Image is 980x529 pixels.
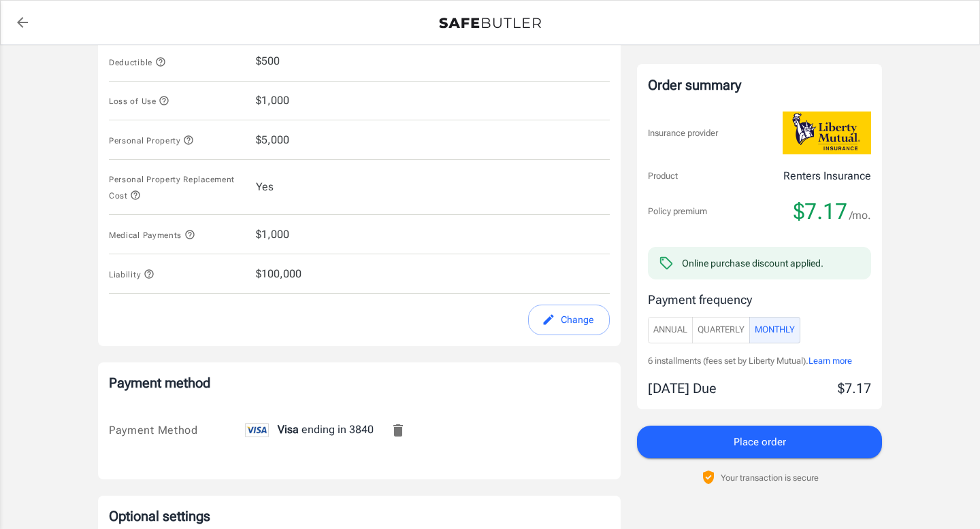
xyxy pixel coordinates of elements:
span: Visa [278,423,299,436]
button: Personal Property [109,132,194,148]
span: ending in 3840 [245,423,374,436]
button: Remove this card [382,414,414,447]
span: 6 installments (fees set by Liberty Mutual). [648,356,808,366]
button: Monthly [749,317,800,343]
p: $7.17 [838,378,871,398]
span: $1,000 [256,226,289,243]
p: [DATE] Due [648,378,717,398]
span: Personal Property [109,136,194,146]
p: Insurance provider [648,126,718,140]
span: Place order [734,433,786,451]
p: Renters Insurance [783,168,871,184]
button: Liability [109,266,154,282]
button: Deductible [109,54,166,70]
div: Payment Method [109,422,245,439]
button: Medical Payments [109,226,195,243]
span: $100,000 [256,266,301,282]
p: Your transaction is secure [721,471,819,484]
p: Policy premium [648,205,707,218]
span: Deductible [109,58,166,67]
span: $5,000 [256,132,289,148]
span: $1,000 [256,92,289,109]
span: Liability [109,270,154,279]
img: visa [245,423,269,437]
span: $500 [256,53,280,69]
button: edit [528,305,610,335]
div: Order summary [648,75,871,95]
button: Personal Property Replacement Cost [109,171,245,203]
img: Back to quotes [439,18,541,29]
span: Annual [653,322,687,338]
p: Optional settings [109,507,610,526]
span: Monthly [755,322,795,338]
button: Place order [637,426,882,458]
p: Product [648,169,678,183]
span: Medical Payments [109,231,195,240]
a: back to quotes [9,9,36,36]
div: Online purchase discount applied. [682,256,823,270]
img: Liberty Mutual [783,112,871,154]
p: Payment frequency [648,290,871,309]
p: Payment method [109,373,610,392]
span: Yes [256,179,274,195]
span: $7.17 [794,198,847,225]
button: Quarterly [692,317,750,343]
span: /mo. [849,206,871,225]
span: Loss of Use [109,97,169,106]
span: Quarterly [698,322,745,338]
span: Learn more [808,356,852,366]
button: Annual [648,317,693,343]
span: Personal Property Replacement Cost [109,175,235,201]
button: Loss of Use [109,92,169,109]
